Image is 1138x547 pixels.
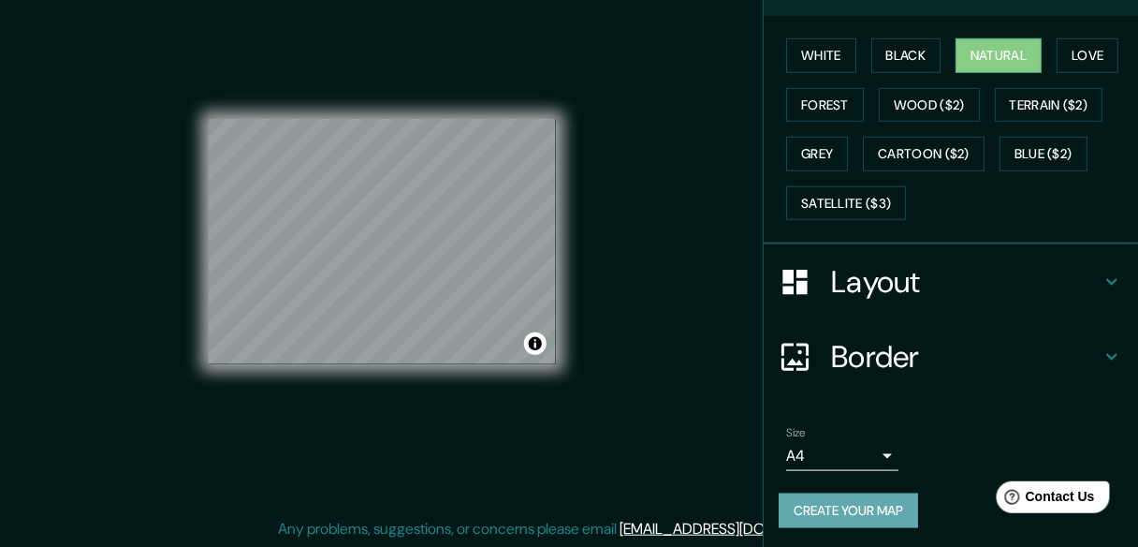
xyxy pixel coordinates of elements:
button: Blue ($2) [999,137,1087,171]
button: Forest [786,88,864,123]
button: Love [1057,38,1118,73]
label: Size [786,425,806,441]
button: Terrain ($2) [995,88,1103,123]
h4: Layout [831,263,1101,301]
div: Border [764,319,1138,394]
button: Grey [786,137,848,171]
button: Create your map [779,494,918,528]
iframe: Help widget launcher [971,474,1117,526]
h4: Border [831,338,1101,376]
button: Satellite ($3) [786,186,906,221]
p: Any problems, suggestions, or concerns please email . [278,518,853,540]
div: Layout [764,244,1138,319]
button: Wood ($2) [879,88,980,123]
button: White [786,38,856,73]
canvas: Map [209,119,556,364]
div: A4 [786,441,898,471]
button: Natural [956,38,1042,73]
button: Black [871,38,941,73]
button: Cartoon ($2) [863,137,985,171]
button: Toggle attribution [524,333,547,355]
a: [EMAIL_ADDRESS][DOMAIN_NAME] [620,519,851,539]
